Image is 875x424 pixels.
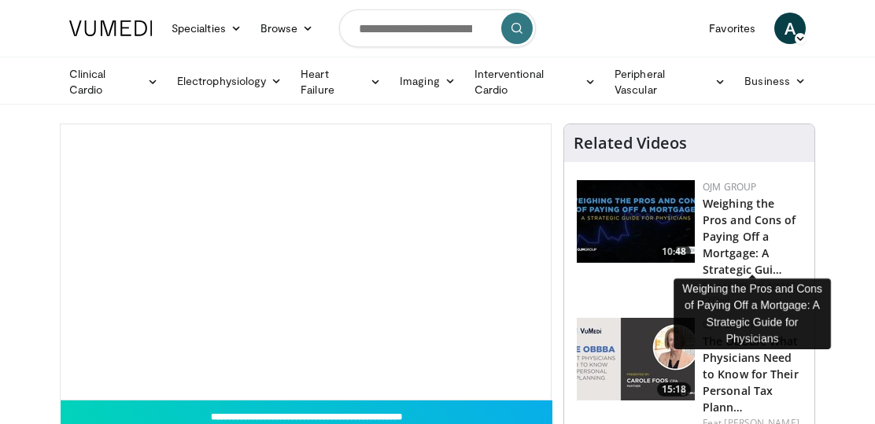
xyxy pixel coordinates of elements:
[577,318,695,400] a: 15:18
[605,66,735,98] a: Peripheral Vascular
[574,134,687,153] h4: Related Videos
[339,9,536,47] input: Search topics, interventions
[390,65,465,97] a: Imaging
[251,13,323,44] a: Browse
[465,66,605,98] a: Interventional Cardio
[700,13,765,44] a: Favorites
[735,65,815,97] a: Business
[703,196,796,277] a: Weighing the Pros and Cons of Paying Off a Mortgage: A Strategic Gui…
[291,66,390,98] a: Heart Failure
[703,334,799,415] a: The OBBBA: What Physicians Need to Know for Their Personal Tax Plann…
[657,245,691,259] span: 10:48
[674,278,831,349] div: Weighing the Pros and Cons of Paying Off a Mortgage: A Strategic Guide for Physicians
[703,180,757,194] a: OJM Group
[774,13,806,44] a: A
[577,318,695,400] img: 6db954da-78c7-423b-8725-5b22ebd502b2.150x105_q85_crop-smart_upscale.jpg
[657,382,691,396] span: 15:18
[577,180,695,263] img: ef76e58c-ca3b-4201-a9ad-f78e1927b471.150x105_q85_crop-smart_upscale.jpg
[162,13,251,44] a: Specialties
[69,20,153,36] img: VuMedi Logo
[577,180,695,263] a: 10:48
[61,124,551,400] video-js: Video Player
[60,66,168,98] a: Clinical Cardio
[168,65,291,97] a: Electrophysiology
